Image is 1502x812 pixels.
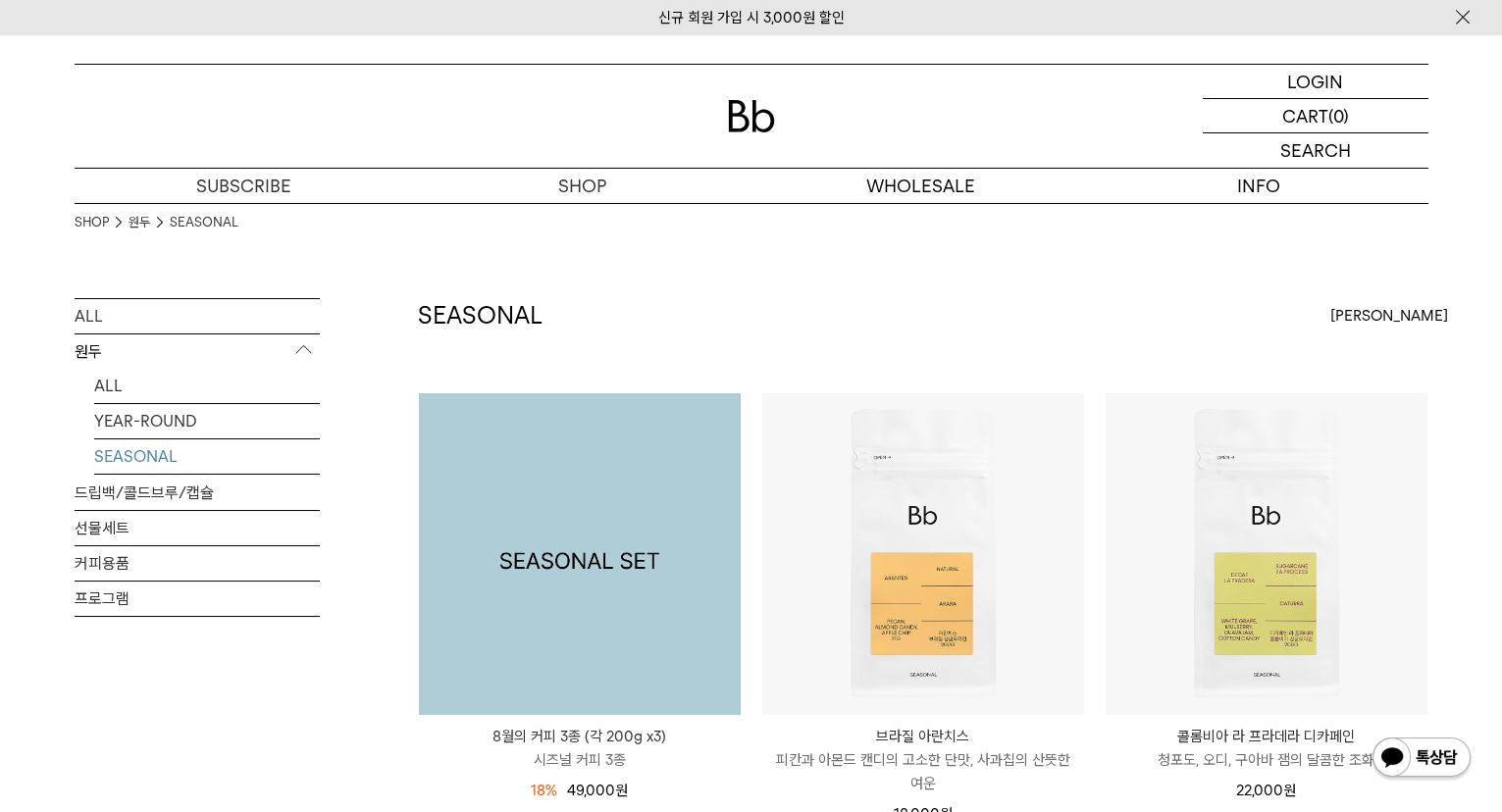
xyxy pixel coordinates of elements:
[94,439,320,474] a: SEASONAL
[762,725,1084,795] a: 브라질 아란치스 피칸과 아몬드 캔디의 고소한 단맛, 사과칩의 산뜻한 여운
[1280,133,1351,168] p: SEARCH
[1106,725,1427,748] p: 콜롬비아 라 프라데라 디카페인
[1203,65,1428,99] a: LOGIN
[419,725,741,748] p: 8월의 커피 3종 (각 200g x3)
[762,725,1084,748] p: 브라질 아란치스
[1090,169,1428,203] p: INFO
[531,779,557,802] div: 18%
[419,725,741,772] a: 8월의 커피 3종 (각 200g x3) 시즈널 커피 3종
[658,9,845,26] a: 신규 회원 가입 시 3,000원 할인
[1236,782,1296,799] span: 22,000
[170,213,238,232] a: SEASONAL
[1328,99,1349,132] p: (0)
[75,476,320,510] a: 드립백/콜드브루/캡슐
[94,404,320,438] a: YEAR-ROUND
[75,213,109,232] a: SHOP
[419,748,741,772] p: 시즈널 커피 3종
[75,582,320,616] a: 프로그램
[75,334,320,370] p: 원두
[75,546,320,581] a: 커피용품
[728,100,775,132] img: 로고
[1106,748,1427,772] p: 청포도, 오디, 구아바 잼의 달콤한 조화
[94,369,320,403] a: ALL
[413,169,751,203] a: SHOP
[1282,99,1328,132] p: CART
[615,782,628,799] span: 원
[751,169,1090,203] p: WHOLESALE
[418,299,543,332] h2: SEASONAL
[1106,725,1427,772] a: 콜롬비아 라 프라데라 디카페인 청포도, 오디, 구아바 잼의 달콤한 조화
[1371,736,1473,783] img: 카카오톡 채널 1:1 채팅 버튼
[75,511,320,545] a: 선물세트
[1106,393,1427,715] img: 콜롬비아 라 프라데라 디카페인
[762,748,1084,795] p: 피칸과 아몬드 캔디의 고소한 단맛, 사과칩의 산뜻한 여운
[1330,304,1448,328] span: [PERSON_NAME]
[419,393,741,715] img: 1000000743_add2_021.png
[1287,65,1343,98] p: LOGIN
[1203,99,1428,133] a: CART (0)
[1283,782,1296,799] span: 원
[419,393,741,715] a: 8월의 커피 3종 (각 200g x3)
[75,299,320,333] a: ALL
[75,169,413,203] a: SUBSCRIBE
[567,782,628,799] span: 49,000
[129,213,150,232] a: 원두
[762,393,1084,715] img: 브라질 아란치스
